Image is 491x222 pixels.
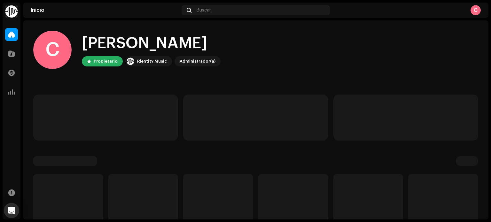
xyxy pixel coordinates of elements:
[4,203,19,218] div: Open Intercom Messenger
[197,8,211,13] span: Buscar
[127,57,134,65] img: 0f74c21f-6d1c-4dbc-9196-dbddad53419e
[137,57,167,65] div: Identity Music
[31,8,179,13] div: Inicio
[5,5,18,18] img: 0f74c21f-6d1c-4dbc-9196-dbddad53419e
[471,5,481,15] div: C
[180,57,215,65] div: Administrador(a)
[33,31,72,69] div: C
[82,33,221,54] div: [PERSON_NAME]
[94,57,118,65] div: Propietario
